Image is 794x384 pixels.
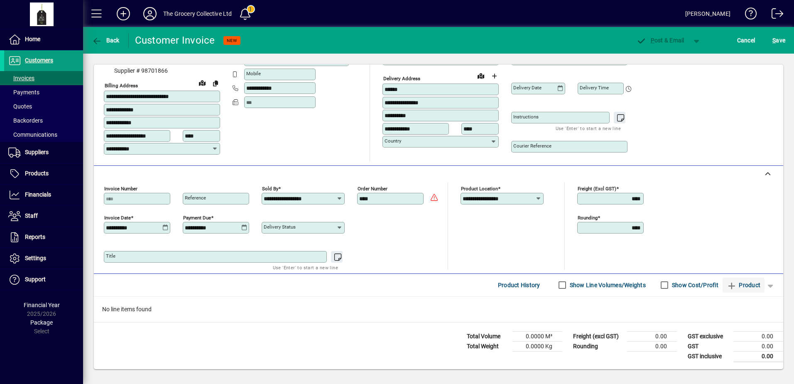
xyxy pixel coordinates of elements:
[770,33,787,48] button: Save
[636,37,684,44] span: ost & Email
[4,248,83,269] a: Settings
[4,99,83,113] a: Quotes
[627,341,677,351] td: 0.00
[196,76,209,89] a: View on map
[4,113,83,128] a: Backorders
[4,128,83,142] a: Communications
[513,114,539,120] mat-label: Instructions
[25,149,49,155] span: Suppliers
[25,36,40,42] span: Home
[358,185,387,191] mat-label: Order number
[137,6,163,21] button: Profile
[4,71,83,85] a: Invoices
[513,143,551,149] mat-label: Courier Reference
[733,331,783,341] td: 0.00
[513,85,542,91] mat-label: Delivery date
[4,206,83,226] a: Staff
[94,297,783,322] div: No line items found
[495,278,544,293] button: Product History
[4,29,83,50] a: Home
[110,6,137,21] button: Add
[227,38,237,43] span: NEW
[765,2,784,29] a: Logout
[8,103,32,110] span: Quotes
[580,85,609,91] mat-label: Delivery time
[8,89,39,96] span: Payments
[684,341,733,351] td: GST
[183,214,211,220] mat-label: Payment due
[273,263,338,272] mat-hint: Use 'Enter' to start a new line
[104,214,131,220] mat-label: Invoice date
[684,331,733,341] td: GST exclusive
[8,117,43,124] span: Backorders
[4,227,83,248] a: Reports
[4,142,83,163] a: Suppliers
[733,341,783,351] td: 0.00
[104,185,137,191] mat-label: Invoice number
[461,185,498,191] mat-label: Product location
[512,341,562,351] td: 0.0000 Kg
[25,57,53,64] span: Customers
[24,302,60,308] span: Financial Year
[246,71,261,76] mat-label: Mobile
[772,37,776,44] span: S
[385,138,401,144] mat-label: Country
[737,34,755,47] span: Cancel
[4,269,83,290] a: Support
[92,37,120,44] span: Back
[739,2,757,29] a: Knowledge Base
[670,281,718,289] label: Show Cost/Profit
[262,185,278,191] mat-label: Sold by
[163,7,232,20] div: The Grocery Collective Ltd
[772,34,785,47] span: ave
[8,131,57,138] span: Communications
[264,224,296,230] mat-label: Delivery status
[25,276,46,283] span: Support
[733,351,783,362] td: 0.00
[556,123,621,133] mat-hint: Use 'Enter' to start a new line
[685,7,730,20] div: [PERSON_NAME]
[30,319,53,326] span: Package
[4,163,83,184] a: Products
[651,37,654,44] span: P
[632,33,689,48] button: Post & Email
[463,331,512,341] td: Total Volume
[83,33,129,48] app-page-header-button: Back
[488,69,501,83] button: Choose address
[25,255,46,261] span: Settings
[135,34,215,47] div: Customer Invoice
[25,234,45,240] span: Reports
[4,185,83,205] a: Financials
[627,331,677,341] td: 0.00
[90,33,122,48] button: Back
[684,351,733,362] td: GST inclusive
[104,58,220,75] span: 10865 - Wholesale Distributors Ltd T/A Supplier # 98701866
[106,253,115,259] mat-label: Title
[25,191,51,198] span: Financials
[463,341,512,351] td: Total Weight
[498,278,540,292] span: Product History
[25,170,49,177] span: Products
[735,33,757,48] button: Cancel
[578,214,598,220] mat-label: Rounding
[25,212,38,219] span: Staff
[578,185,616,191] mat-label: Freight (excl GST)
[569,341,627,351] td: Rounding
[4,85,83,99] a: Payments
[512,331,562,341] td: 0.0000 M³
[569,331,627,341] td: Freight (excl GST)
[723,278,765,293] button: Product
[568,281,646,289] label: Show Line Volumes/Weights
[209,76,222,90] button: Copy to Delivery address
[474,69,488,82] a: View on map
[185,195,206,201] mat-label: Reference
[8,75,34,81] span: Invoices
[727,278,760,292] span: Product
